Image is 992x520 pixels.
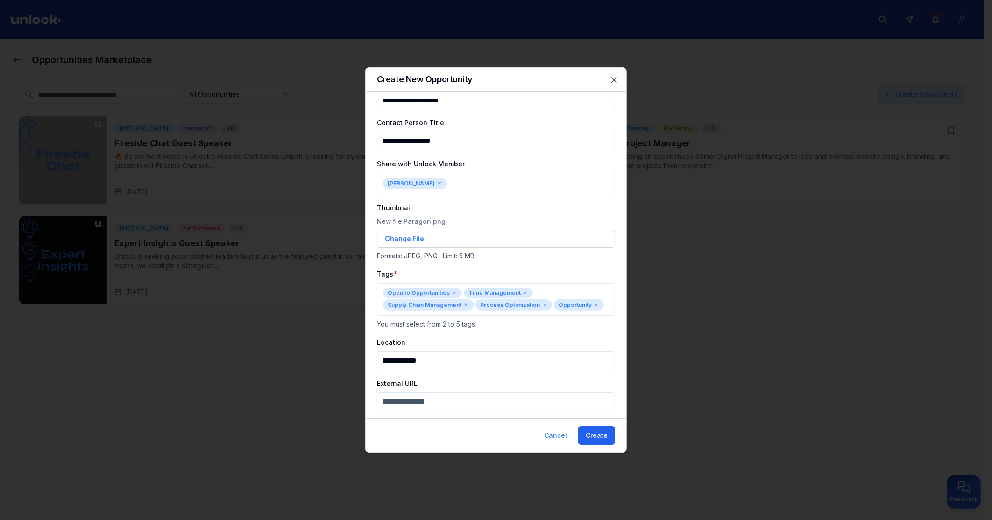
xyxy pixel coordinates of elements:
[554,299,604,311] div: Opportunity
[537,426,574,445] button: Cancel
[377,320,615,329] p: You must select from 2 to 5 tags
[377,204,412,212] label: Thumbnail
[377,119,444,127] label: Contact Person Title
[377,379,418,387] label: External URL
[578,426,615,445] button: Create
[404,217,446,225] span: Paragon.png
[377,270,393,278] label: Tags
[377,160,465,168] label: Share with Unlock Member
[464,288,533,298] div: Time Management
[377,217,615,226] p: New file:
[383,299,474,311] div: Supply Chain Management
[383,178,447,189] div: [PERSON_NAME]
[385,234,424,243] span: Change File
[377,251,615,261] p: Formats: JPEG, PNG · Limit: 5 MB
[377,338,405,346] label: Location
[383,288,462,298] div: Open to Opportunities
[475,299,552,311] div: Process Optimization
[377,75,473,84] h2: Create New Opportunity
